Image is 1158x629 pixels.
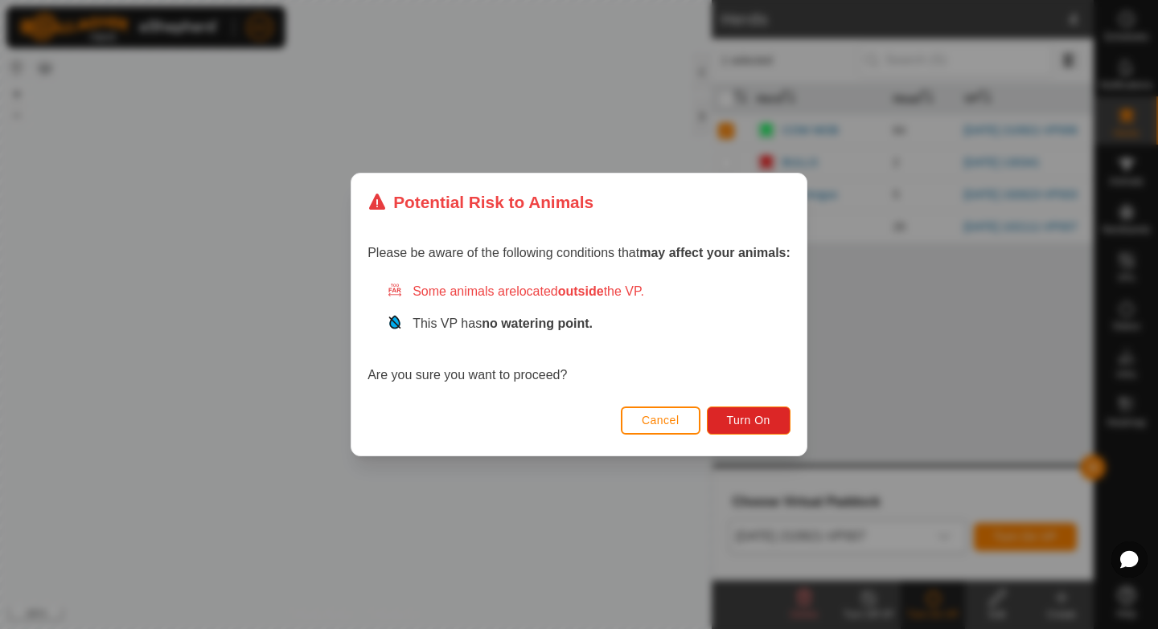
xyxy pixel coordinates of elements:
button: Cancel [621,406,700,435]
button: Turn On [707,406,790,435]
span: Turn On [727,414,770,427]
strong: may affect your animals: [639,246,790,259]
span: This VP has [413,317,593,330]
span: Please be aware of the following conditions that [368,246,790,259]
div: Some animals are [387,282,790,301]
div: Potential Risk to Animals [368,190,593,214]
span: located the VP. [516,284,644,298]
span: Cancel [642,414,680,427]
div: Are you sure you want to proceed? [368,282,790,385]
strong: no watering point. [482,317,593,330]
strong: outside [558,284,604,298]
